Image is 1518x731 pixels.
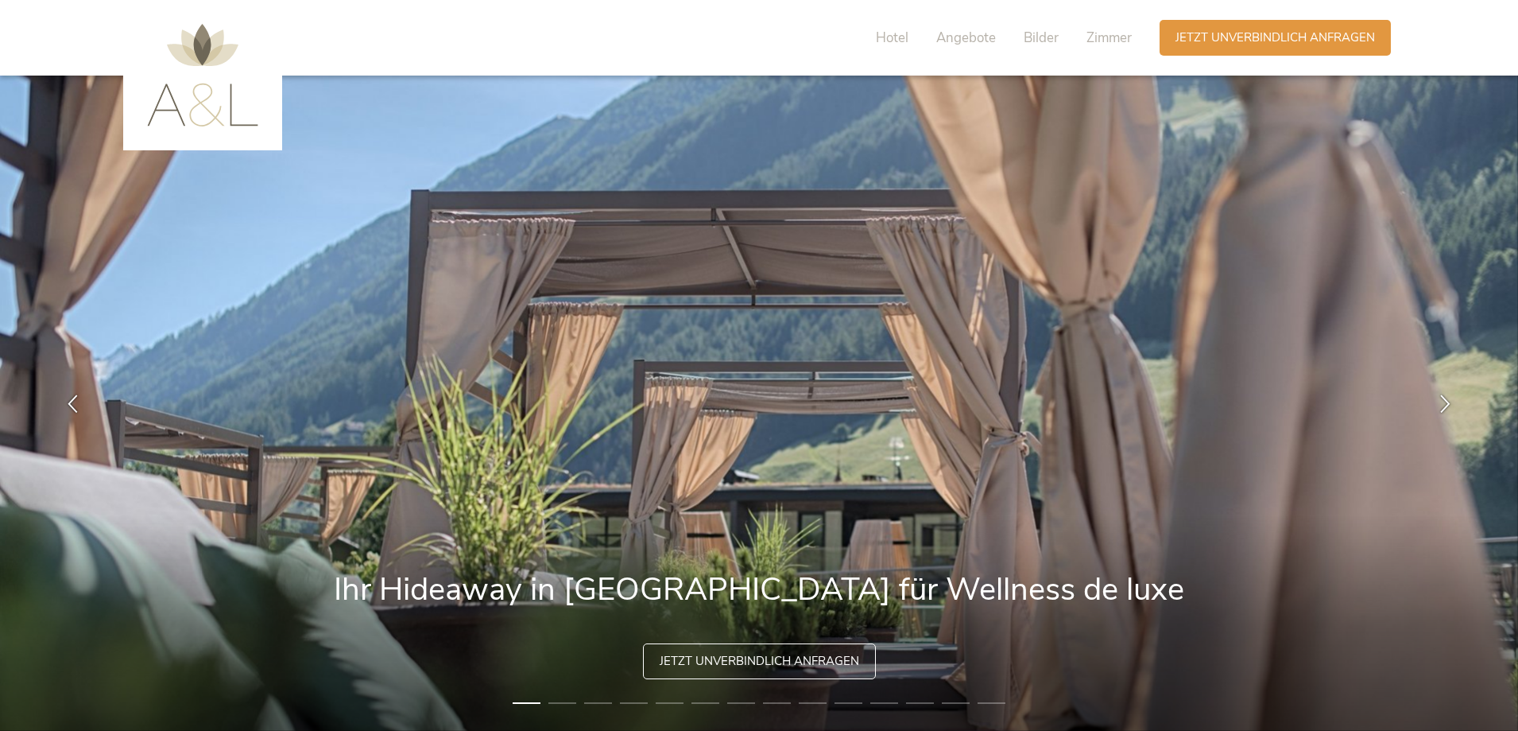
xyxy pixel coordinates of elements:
[1024,29,1059,47] span: Bilder
[660,653,859,670] span: Jetzt unverbindlich anfragen
[936,29,996,47] span: Angebote
[1175,29,1375,46] span: Jetzt unverbindlich anfragen
[147,24,258,126] img: AMONTI & LUNARIS Wellnessresort
[1086,29,1132,47] span: Zimmer
[876,29,908,47] span: Hotel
